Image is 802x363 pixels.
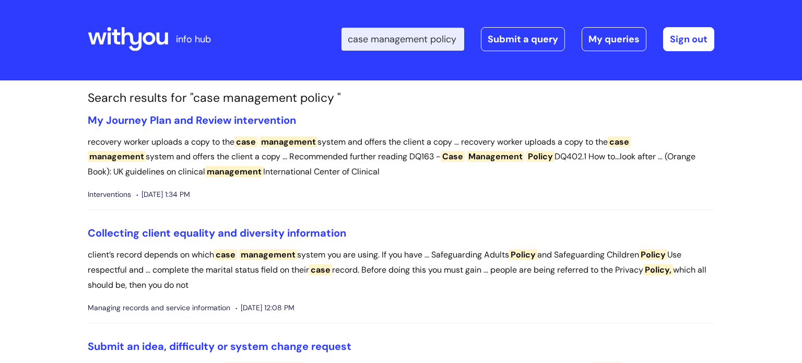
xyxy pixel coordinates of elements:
span: case [608,136,631,147]
span: management [88,151,146,162]
span: Policy [509,249,537,260]
span: Management [467,151,524,162]
span: management [239,249,297,260]
span: Managing records and service information [88,301,230,314]
a: My Journey Plan and Review intervention [88,113,296,127]
span: [DATE] 12:08 PM [235,301,294,314]
span: case [309,264,332,275]
a: Collecting client equality and diversity information [88,226,346,240]
a: Submit a query [481,27,565,51]
div: | - [341,27,714,51]
span: case [234,136,257,147]
a: My queries [582,27,646,51]
h1: Search results for "case management policy " [88,91,714,106]
span: management [205,166,263,177]
span: case [214,249,237,260]
span: Interventions [88,188,131,201]
a: Submit an idea, difficulty or system change request [88,339,351,353]
span: Policy [526,151,555,162]
span: [DATE] 1:34 PM [136,188,190,201]
span: Case [441,151,465,162]
a: Sign out [663,27,714,51]
span: management [260,136,317,147]
span: Policy, [643,264,673,275]
p: client’s record depends on which system you are using. If you have ... Safeguarding Adults and Sa... [88,248,714,292]
p: recovery worker uploads a copy to the system and offers the client a copy ... recovery worker upl... [88,135,714,180]
span: Policy [639,249,667,260]
input: Search [341,28,464,51]
p: info hub [176,31,211,48]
